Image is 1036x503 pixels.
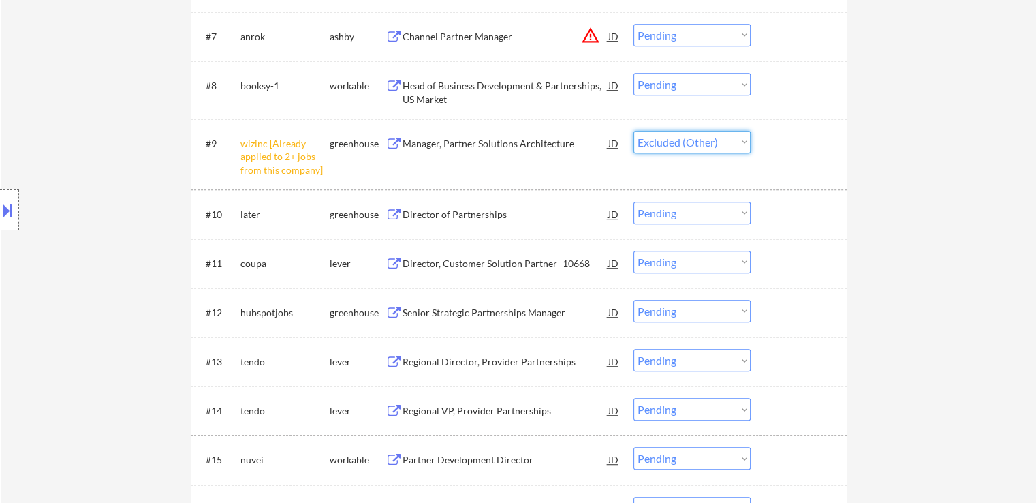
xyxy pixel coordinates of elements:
[607,251,621,275] div: JD
[240,79,330,93] div: booksy-1
[206,453,230,467] div: #15
[581,26,600,45] button: warning_amber
[206,79,230,93] div: #8
[403,453,608,467] div: Partner Development Director
[240,355,330,369] div: tendo
[607,131,621,155] div: JD
[240,453,330,467] div: nuvei
[240,306,330,320] div: hubspotjobs
[240,208,330,222] div: later
[330,208,386,222] div: greenhouse
[330,306,386,320] div: greenhouse
[607,447,621,472] div: JD
[240,404,330,418] div: tendo
[330,404,386,418] div: lever
[607,202,621,226] div: JD
[330,137,386,151] div: greenhouse
[607,349,621,374] div: JD
[403,30,608,44] div: Channel Partner Manager
[240,137,330,177] div: wizinc [Already applied to 2+ jobs from this company]
[240,30,330,44] div: anrok
[206,30,230,44] div: #7
[403,79,608,106] div: Head of Business Development & Partnerships, US Market
[240,257,330,271] div: coupa
[330,257,386,271] div: lever
[403,208,608,222] div: Director of Partnerships
[607,24,621,48] div: JD
[330,79,386,93] div: workable
[330,453,386,467] div: workable
[330,30,386,44] div: ashby
[403,404,608,418] div: Regional VP, Provider Partnerships
[607,300,621,324] div: JD
[607,398,621,423] div: JD
[607,73,621,97] div: JD
[403,306,608,320] div: Senior Strategic Partnerships Manager
[330,355,386,369] div: lever
[403,355,608,369] div: Regional Director, Provider Partnerships
[403,257,608,271] div: Director, Customer Solution Partner -10668
[206,355,230,369] div: #13
[403,137,608,151] div: Manager, Partner Solutions Architecture
[206,404,230,418] div: #14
